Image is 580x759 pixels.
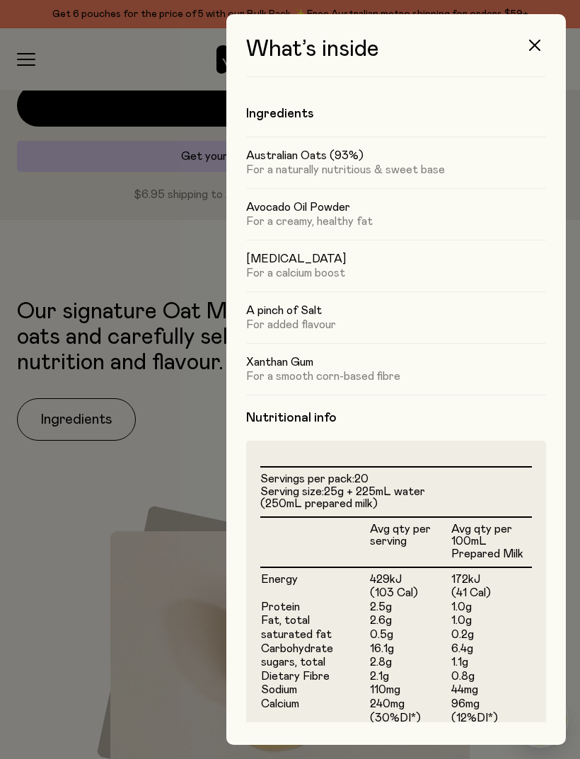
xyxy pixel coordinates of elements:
td: 44mg [451,683,532,697]
li: Servings per pack: [260,473,532,486]
td: 0.2g [451,628,532,642]
span: 25g + 225mL water (250mL prepared milk) [260,486,425,510]
td: 1.1g [451,656,532,670]
td: 1.0g [451,614,532,628]
h5: Avocado Oil Powder [246,200,546,214]
p: For a creamy, healthy fat [246,214,546,228]
h5: Xanthan Gum [246,355,546,369]
td: 240mg [369,697,451,712]
td: 2.6g [369,614,451,628]
td: 2.1g [369,670,451,684]
h5: Australian Oats (93%) [246,149,546,163]
span: Carbohydrate [261,643,333,654]
td: 16.1g [369,642,451,656]
td: 2.5g [369,601,451,615]
span: Fat, total [261,615,310,626]
p: For a calcium boost [246,266,546,280]
td: 0.5g [369,628,451,642]
td: 429kJ [369,567,451,587]
h5: A pinch of Salt [246,303,546,318]
span: Energy [261,574,298,585]
td: 1.0g [451,601,532,615]
td: 110mg [369,683,451,697]
h3: What’s inside [246,37,546,77]
span: Dietary Fibre [261,671,330,682]
span: Sodium [261,684,297,695]
td: (41 Cal) [451,586,532,601]
th: Avg qty per 100mL Prepared Milk [451,517,532,567]
th: Avg qty per serving [369,517,451,567]
td: (30%DI*) [369,712,451,731]
p: For added flavour [246,318,546,332]
span: sugars, total [261,656,325,668]
td: (12%DI*) [451,712,532,731]
td: 96mg [451,697,532,712]
span: Protein [261,601,300,613]
h5: [MEDICAL_DATA] [246,252,546,266]
span: saturated fat [261,629,332,640]
td: 172kJ [451,567,532,587]
span: Calcium [261,698,299,709]
span: 20 [354,473,369,485]
td: 2.8g [369,656,451,670]
h4: Nutritional info [246,410,546,427]
h4: Ingredients [246,105,546,122]
td: (103 Cal) [369,586,451,601]
td: 6.4g [451,642,532,656]
td: 0.8g [451,670,532,684]
p: For a naturally nutritious & sweet base [246,163,546,177]
li: Serving size: [260,486,532,511]
p: For a smooth corn-based fibre [246,369,546,383]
